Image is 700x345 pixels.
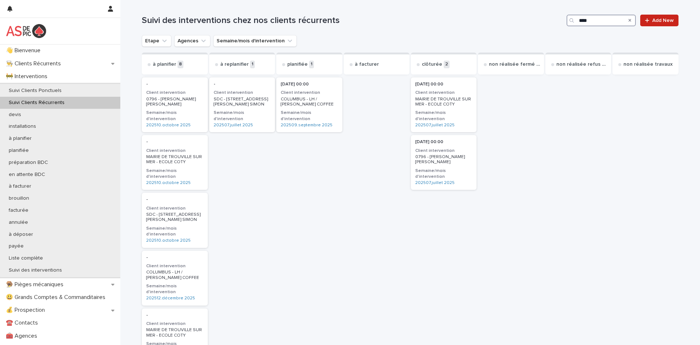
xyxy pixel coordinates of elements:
[146,168,203,180] h3: Semaine/mois d'intervention
[3,112,27,118] p: devis
[142,35,171,47] button: Etape
[281,110,338,122] h3: Semaine/mois d'intervention
[3,183,37,189] p: à facturer
[3,160,54,166] p: préparation BDC
[142,193,207,248] a: -Client interventionSDC - [STREET_ADDRESS][PERSON_NAME] SIMONSemaine/mois d'intervention202510.oc...
[214,123,253,128] a: 202507.juillet 2025
[146,110,203,122] h3: Semaine/mois d'intervention
[250,61,255,68] p: 1
[209,77,275,132] a: -Client interventionSDC - [STREET_ADDRESS][PERSON_NAME] SIMONSemaine/mois d'intervention202507.ju...
[146,97,203,107] p: 0796 - [PERSON_NAME] [PERSON_NAME]
[281,123,332,128] a: 202509.septembre 2025
[142,251,207,306] a: -Client interventionCOLUMBUS - LH / [PERSON_NAME] COFFEESemaine/mois d'intervention202512.décembr...
[415,123,455,128] a: 202507.juillet 2025
[146,180,191,185] a: 202510.octobre 2025
[411,77,477,132] a: [DATE] 00:00Client interventionMAIRIE DE TROUVILLE SUR MER - ECOLE COTYSemaine/mois d'interventio...
[146,139,203,145] p: -
[146,283,203,295] h3: Semaine/mois d'intervention
[3,333,43,340] p: 🧰 Agences
[309,61,314,68] p: 1
[6,24,46,38] img: yKcqic14S0S6KrLdrqO6
[415,154,472,165] p: 0796 - [PERSON_NAME] [PERSON_NAME]
[489,61,541,68] p: non réalisée fermé sans prévenir
[146,148,203,154] h3: Client intervention
[153,61,176,68] p: à planifier
[174,35,210,47] button: Agences
[146,313,203,318] p: -
[146,82,203,87] p: -
[276,77,342,132] a: [DATE] 00:00Client interventionCOLUMBUS - LH / [PERSON_NAME] COFFEESemaine/mois d'intervention202...
[146,296,195,301] a: 202512.décembre 2025
[281,97,338,107] p: COLUMBUS - LH / [PERSON_NAME] COFFEE
[3,319,44,326] p: ☎️ Contacts
[214,97,271,107] p: SDC - [STREET_ADDRESS][PERSON_NAME] SIMON
[178,61,183,68] p: 8
[3,294,111,301] p: 😃 Grands Comptes & Commanditaires
[281,82,338,87] p: [DATE] 00:00
[214,82,271,87] p: -
[146,238,191,243] a: 202510.octobre 2025
[146,226,203,237] h3: Semaine/mois d'intervention
[415,180,455,185] a: 202507.juillet 2025
[3,195,35,202] p: brouillon
[214,90,271,96] h3: Client intervention
[3,100,70,106] p: Suivi Clients Récurrents
[146,270,203,280] p: COLUMBUS - LH / [PERSON_NAME] COFFEE
[3,147,35,154] p: planifiée
[411,135,477,190] a: [DATE] 00:00Client intervention0796 - [PERSON_NAME] [PERSON_NAME]Semaine/mois d'intervention20250...
[3,172,51,178] p: en attente BDC
[3,88,67,94] p: Suivi Clients Ponctuels
[567,15,636,26] input: Search
[214,110,271,122] h3: Semaine/mois d'intervention
[146,263,203,269] h3: Client intervention
[415,148,472,154] h3: Client intervention
[415,168,472,180] h3: Semaine/mois d'intervention
[3,123,42,130] p: installations
[556,61,608,68] p: non réalisée refus d'intervention
[3,135,38,142] p: à planifier
[3,60,67,67] p: 👨‍🍳 Clients Récurrents
[287,61,308,68] p: planifiée
[3,243,30,249] p: payée
[422,61,442,68] p: clôturée
[415,90,472,96] h3: Client intervention
[146,197,203,202] p: -
[3,47,46,54] p: 👋 Bienvenue
[146,255,203,260] p: -
[444,61,450,68] p: 2
[415,139,472,145] p: [DATE] 00:00
[415,110,472,122] h3: Semaine/mois d'intervention
[3,231,39,238] p: à déposer
[146,206,203,211] h3: Client intervention
[142,135,207,190] a: -Client interventionMAIRIE DE TROUVILLE SUR MER - ECOLE COTYSemaine/mois d'intervention202510.oct...
[3,219,34,226] p: annulée
[146,327,203,338] p: MAIRIE DE TROUVILLE SUR MER - ECOLE COTY
[142,77,207,132] a: -Client intervention0796 - [PERSON_NAME] [PERSON_NAME]Semaine/mois d'intervention202510.octobre 2025
[142,15,563,26] h1: Suivi des interventions chez nos clients récurrents
[146,123,191,128] a: 202510.octobre 2025
[3,207,34,214] p: facturée
[3,281,69,288] p: 🪤 Pièges mécaniques
[3,307,51,314] p: 💰 Prospection
[3,73,53,80] p: 🚧 Interventions
[355,61,379,68] p: à facturer
[415,82,472,87] p: [DATE] 00:00
[281,90,338,96] h3: Client intervention
[146,212,203,223] p: SDC - [STREET_ADDRESS][PERSON_NAME] SIMON
[146,321,203,327] h3: Client intervention
[3,255,49,261] p: Liste complète
[640,15,678,26] a: Add New
[213,35,297,47] button: Semaine/mois d'intervention
[3,267,68,273] p: Suivi des interventions
[146,90,203,96] h3: Client intervention
[623,61,673,68] p: non réalisée travaux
